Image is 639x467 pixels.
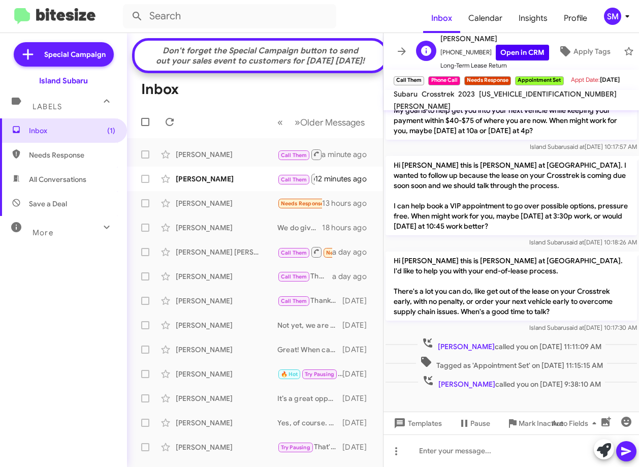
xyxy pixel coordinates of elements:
[305,371,334,378] span: Try Pausing
[600,76,620,83] span: [DATE]
[281,371,298,378] span: 🔥 Hot
[384,414,450,432] button: Templates
[176,296,277,306] div: [PERSON_NAME]
[438,342,495,351] span: [PERSON_NAME]
[176,247,277,257] div: [PERSON_NAME] [PERSON_NAME]
[529,238,637,246] span: Island Subaru [DATE] 10:18:26 AM
[39,76,88,86] div: Island Subaru
[332,247,375,257] div: a day ago
[440,33,549,45] span: [PERSON_NAME]
[515,76,563,85] small: Appointment Set
[440,60,549,71] span: Long-Term Lease Return
[107,126,115,136] span: (1)
[342,418,375,428] div: [DATE]
[176,149,277,160] div: [PERSON_NAME]
[416,356,607,370] span: Tagged as 'Appointment Set' on [DATE] 11:15:15 AM
[176,393,277,403] div: [PERSON_NAME]
[556,4,595,33] a: Profile
[342,345,375,355] div: [DATE]
[29,150,115,160] span: Needs Response
[571,76,600,83] span: Appt Date:
[342,393,375,403] div: [DATE]
[498,414,571,432] button: Mark Inactive
[123,4,336,28] input: Search
[277,393,342,403] div: It’s a great opportunity to see what your Forester is worth! In order to determine how much your ...
[295,116,300,129] span: »
[322,198,375,208] div: 13 hours ago
[281,152,307,159] span: Call Them
[549,42,619,60] button: Apply Tags
[342,369,375,379] div: [DATE]
[386,252,637,321] p: Hi [PERSON_NAME] this is [PERSON_NAME] at [GEOGRAPHIC_DATA]. I'd like to help you with your end-o...
[566,238,584,246] span: said at
[552,414,600,432] span: Auto Fields
[519,414,563,432] span: Mark Inactive
[277,148,322,161] div: Inbound Call
[438,380,495,389] span: [PERSON_NAME]
[342,320,375,330] div: [DATE]
[470,414,490,432] span: Pause
[176,369,277,379] div: [PERSON_NAME]
[464,76,511,85] small: Needs Response
[315,174,375,184] div: 12 minutes ago
[510,4,556,33] a: Insights
[277,173,315,185] div: Inbound Call
[332,271,375,282] div: a day ago
[479,89,617,99] span: [US_VEHICLE_IDENTIFICATION_NUMBER]
[322,149,375,160] div: a minute ago
[277,295,342,307] div: Thank you.
[176,345,277,355] div: [PERSON_NAME]
[281,298,307,304] span: Call Them
[281,250,307,256] span: Call Them
[29,174,86,184] span: All Conversations
[460,4,510,33] a: Calendar
[277,271,332,283] div: That's perfectly fine! If you have any questions or need assistance later, feel free to reach out...
[277,442,342,453] div: That's completely understandable! If you're considering selling your vehicle in the future, let u...
[277,418,342,428] div: Yes, of course. Here is a link to our pre-owned inventory. [URL][DOMAIN_NAME].
[289,112,371,133] button: Next
[140,46,381,66] div: Don't forget the Special Campaign button to send out your sales event to customers for [DATE] [DA...
[566,324,584,331] span: said at
[176,198,277,208] div: [PERSON_NAME]
[342,296,375,306] div: [DATE]
[423,4,460,33] a: Inbox
[277,320,342,330] div: Not yet, we are hoping for fall!
[14,42,114,67] a: Special Campaign
[440,45,549,60] span: [PHONE_NUMBER]
[277,198,322,209] div: Hello. How much would I be getting?
[176,442,277,452] div: [PERSON_NAME]
[604,8,621,25] div: SM
[450,414,498,432] button: Pause
[176,271,277,282] div: [PERSON_NAME]
[394,89,418,99] span: Subaru
[573,42,611,60] span: Apply Tags
[394,102,451,111] span: [PERSON_NAME]
[272,112,371,133] nav: Page navigation example
[496,45,549,60] a: Open in CRM
[418,337,605,352] span: called you on [DATE] 11:11:09 AM
[300,117,365,128] span: Older Messages
[141,81,179,98] h1: Inbox
[394,76,424,85] small: Call Them
[277,223,322,233] div: We do give our best offers after physically seeing the vehicle, when can you come in for a proper...
[322,223,375,233] div: 18 hours ago
[281,273,307,280] span: Call Them
[176,418,277,428] div: [PERSON_NAME]
[342,442,375,452] div: [DATE]
[33,228,53,237] span: More
[176,174,277,184] div: [PERSON_NAME]
[326,250,369,256] span: Needs Response
[530,143,637,150] span: Island Subaru [DATE] 10:17:57 AM
[44,49,106,59] span: Special Campaign
[277,368,342,380] div: That's totally understandable! If you change your mind or have questions before then, feel free t...
[567,143,585,150] span: said at
[277,246,332,259] div: Inbound Call
[422,89,454,99] span: Crosstrek
[418,375,605,389] span: called you on [DATE] 9:38:10 AM
[428,76,460,85] small: Phone Call
[392,414,442,432] span: Templates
